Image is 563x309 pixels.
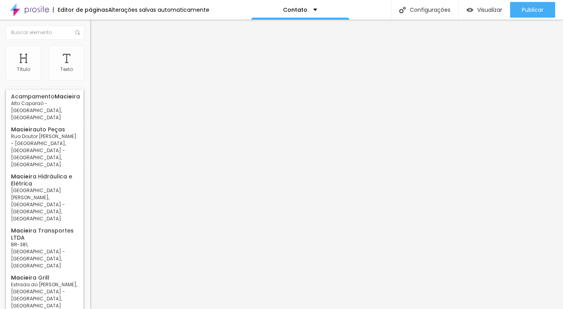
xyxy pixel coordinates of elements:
[510,2,555,18] button: Publicar
[108,7,209,13] div: Alterações salvas automaticamente
[60,67,73,72] div: Texto
[53,7,108,13] div: Editor de páginas
[399,7,406,13] img: Icone
[477,7,502,13] span: Visualizar
[17,67,30,72] div: Título
[283,7,307,13] p: Contato
[459,2,510,18] button: Visualizar
[522,7,543,13] span: Publicar
[467,7,473,13] img: view-1.svg
[75,30,80,35] img: Icone
[90,20,563,309] iframe: Editor
[6,25,84,40] input: Buscar elemento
